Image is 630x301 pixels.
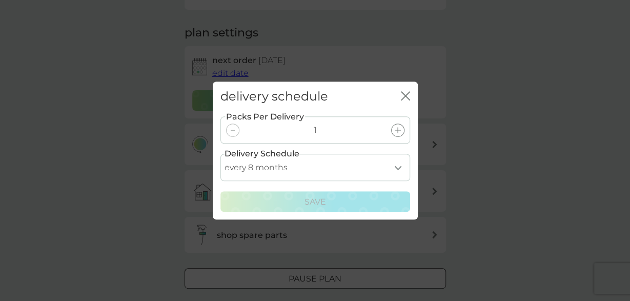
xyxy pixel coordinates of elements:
[225,110,305,124] label: Packs Per Delivery
[225,147,299,160] label: Delivery Schedule
[220,89,328,104] h2: delivery schedule
[304,195,326,209] p: Save
[401,91,410,102] button: close
[220,191,410,212] button: Save
[314,124,317,137] p: 1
